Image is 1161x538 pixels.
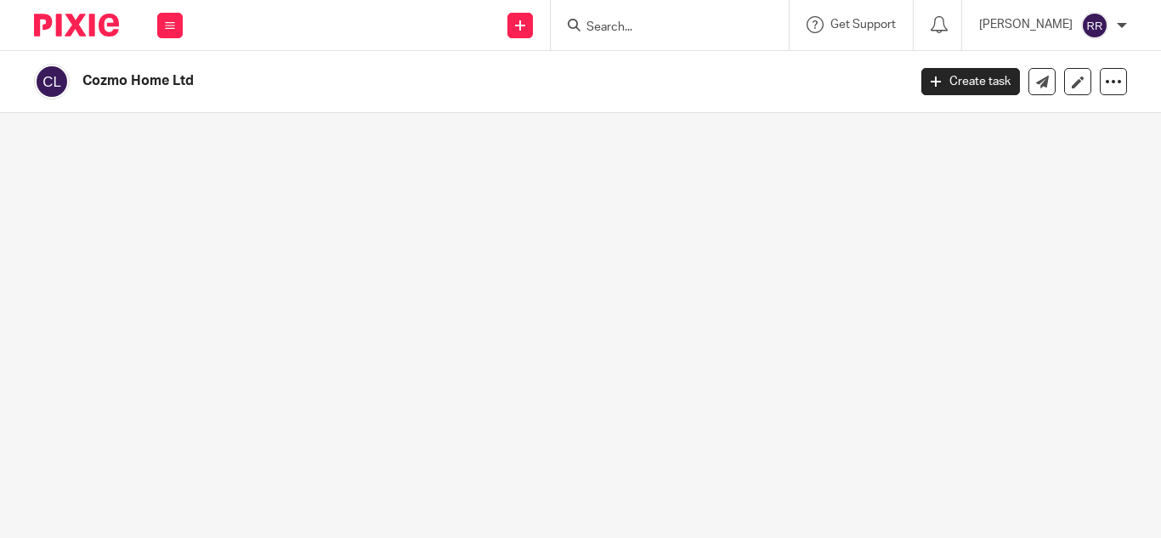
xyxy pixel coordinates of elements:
[830,19,896,31] span: Get Support
[921,68,1020,95] a: Create task
[1081,12,1108,39] img: svg%3E
[34,64,70,99] img: svg%3E
[82,72,733,90] h2: Cozmo Home Ltd
[585,20,738,36] input: Search
[34,14,119,37] img: Pixie
[979,16,1073,33] p: [PERSON_NAME]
